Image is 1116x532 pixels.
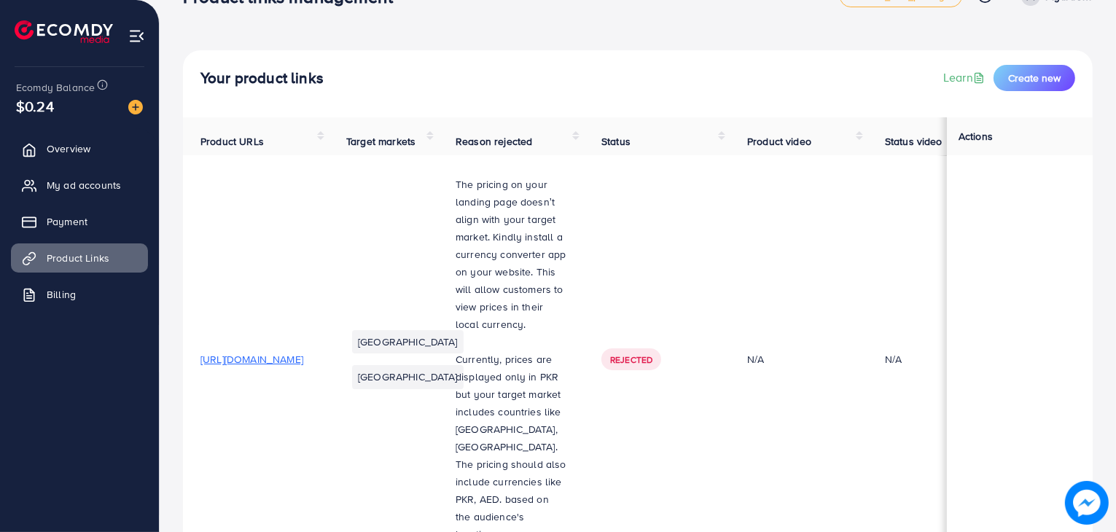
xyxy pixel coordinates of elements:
[610,353,652,366] span: Rejected
[456,176,566,333] p: The pricing on your landing page doesn’t align with your target market. Kindly install a currency...
[47,251,109,265] span: Product Links
[885,352,902,367] div: N/A
[747,352,850,367] div: N/A
[994,65,1075,91] button: Create new
[11,134,148,163] a: Overview
[200,134,264,149] span: Product URLs
[200,69,324,87] h4: Your product links
[47,178,121,192] span: My ad accounts
[943,69,988,86] a: Learn
[47,287,76,302] span: Billing
[346,134,415,149] span: Target markets
[747,134,811,149] span: Product video
[1008,71,1061,85] span: Create new
[352,365,464,388] li: [GEOGRAPHIC_DATA]
[16,80,95,95] span: Ecomdy Balance
[352,330,464,353] li: [GEOGRAPHIC_DATA]
[128,28,145,44] img: menu
[128,100,143,114] img: image
[601,134,631,149] span: Status
[200,352,303,367] span: [URL][DOMAIN_NAME]
[11,207,148,236] a: Payment
[47,141,90,156] span: Overview
[1065,481,1109,525] img: image
[456,134,532,149] span: Reason rejected
[885,134,943,149] span: Status video
[11,280,148,309] a: Billing
[11,243,148,273] a: Product Links
[16,95,54,117] span: $0.24
[47,214,87,229] span: Payment
[15,20,113,43] img: logo
[11,171,148,200] a: My ad accounts
[959,129,993,144] span: Actions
